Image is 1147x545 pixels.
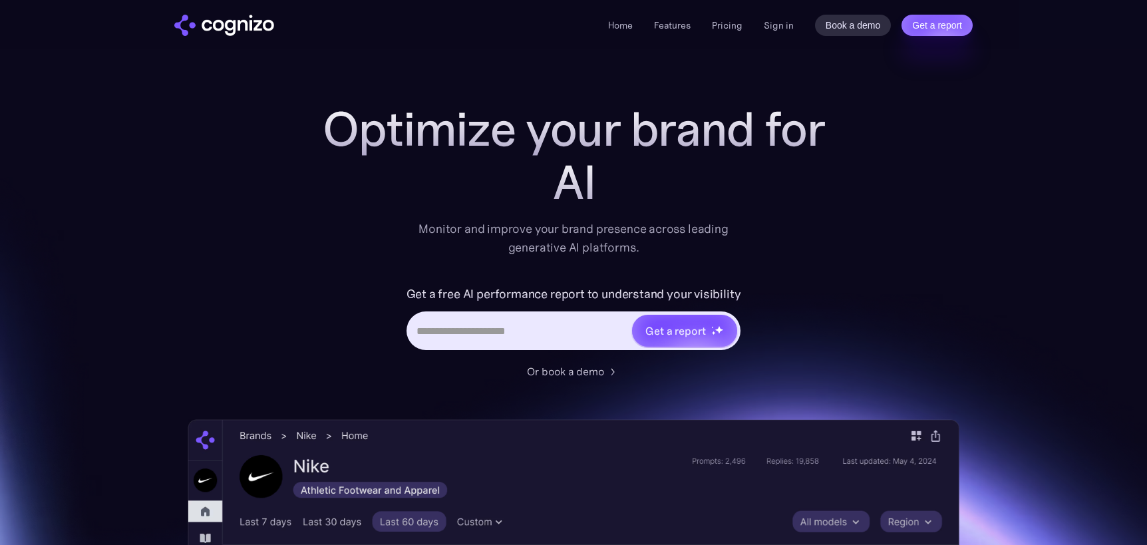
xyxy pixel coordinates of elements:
[645,323,705,339] div: Get a report
[410,220,737,257] div: Monitor and improve your brand presence across leading generative AI platforms.
[764,17,794,33] a: Sign in
[527,363,604,379] div: Or book a demo
[712,19,742,31] a: Pricing
[715,325,723,334] img: star
[407,283,741,357] form: Hero URL Input Form
[711,331,716,335] img: star
[631,313,738,348] a: Get a reportstarstarstar
[174,15,274,36] img: cognizo logo
[527,363,620,379] a: Or book a demo
[654,19,691,31] a: Features
[608,19,633,31] a: Home
[174,15,274,36] a: home
[711,326,713,328] img: star
[407,283,741,305] label: Get a free AI performance report to understand your visibility
[901,15,973,36] a: Get a report
[307,156,840,209] div: AI
[815,15,892,36] a: Book a demo
[307,102,840,156] h1: Optimize your brand for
